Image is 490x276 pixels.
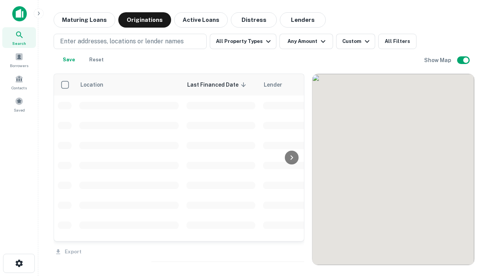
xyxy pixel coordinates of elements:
div: Custom [342,37,372,46]
iframe: Chat Widget [452,190,490,227]
th: Lender [259,74,382,95]
span: Borrowers [10,62,28,69]
button: Custom [336,34,375,49]
h6: Show Map [424,56,452,64]
button: Originations [118,12,171,28]
a: Contacts [2,72,36,92]
button: All Property Types [210,34,276,49]
th: Location [75,74,183,95]
a: Saved [2,94,36,115]
a: Borrowers [2,49,36,70]
span: Saved [14,107,25,113]
a: Search [2,27,36,48]
button: Enter addresses, locations or lender names [54,34,207,49]
button: Any Amount [279,34,333,49]
span: Contacts [11,85,27,91]
button: Lenders [280,12,326,28]
button: Distress [231,12,277,28]
th: Last Financed Date [183,74,259,95]
button: All Filters [378,34,416,49]
span: Search [12,40,26,46]
p: Enter addresses, locations or lender names [60,37,184,46]
button: Save your search to get updates of matches that match your search criteria. [57,52,81,67]
span: Lender [264,80,282,89]
button: Active Loans [174,12,228,28]
span: Last Financed Date [187,80,248,89]
div: 0 0 [312,74,474,265]
span: Location [80,80,113,89]
button: Reset [84,52,109,67]
button: Maturing Loans [54,12,115,28]
img: capitalize-icon.png [12,6,27,21]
